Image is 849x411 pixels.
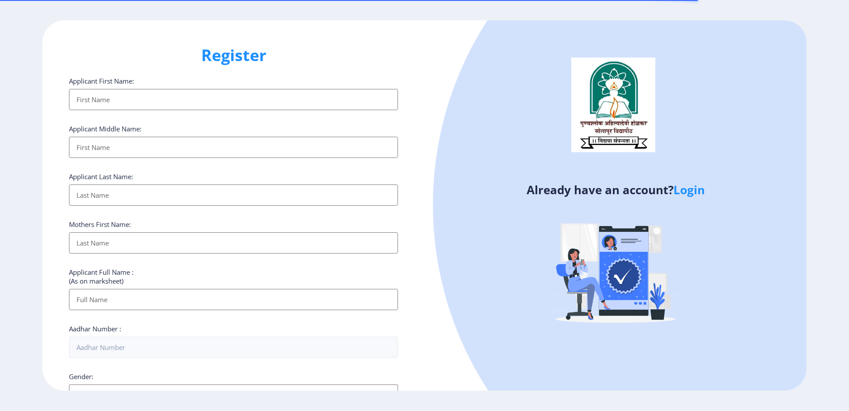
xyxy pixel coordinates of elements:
[69,184,398,206] input: Last Name
[538,190,693,345] img: Verified-rafiki.svg
[69,372,93,381] label: Gender:
[69,77,134,85] label: Applicant First Name:
[431,183,800,197] h4: Already have an account?
[69,324,121,333] label: Aadhar Number :
[69,137,398,158] input: First Name
[69,289,398,310] input: Full Name
[69,89,398,110] input: First Name
[69,124,141,133] label: Applicant Middle Name:
[69,172,133,181] label: Applicant Last Name:
[69,220,131,229] label: Mothers First Name:
[571,58,655,152] img: logo
[69,45,398,66] h1: Register
[69,268,134,285] label: Applicant Full Name : (As on marksheet)
[69,232,398,254] input: Last Name
[673,182,705,198] a: Login
[69,337,398,358] input: Aadhar Number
